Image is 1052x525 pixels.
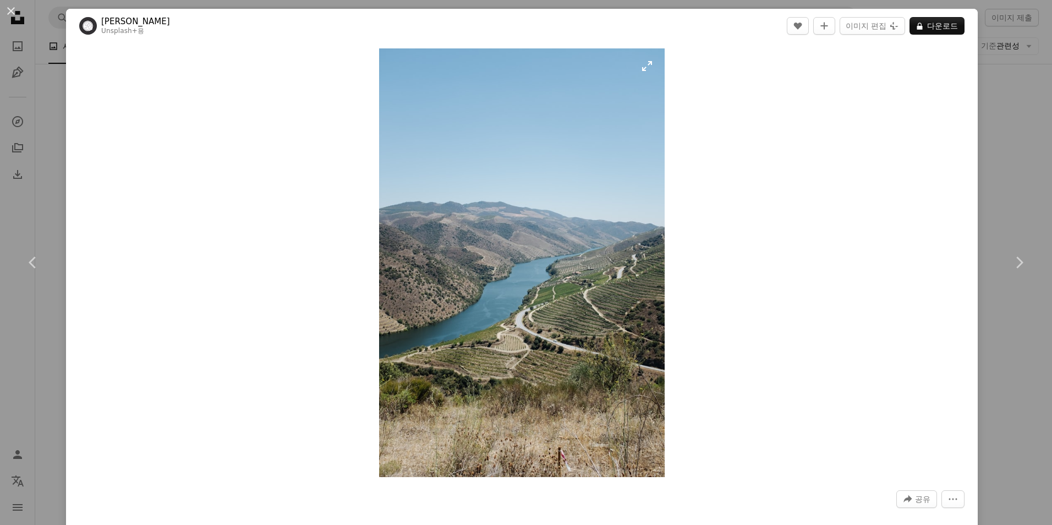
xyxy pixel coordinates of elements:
[915,491,930,507] span: 공유
[101,27,138,35] a: Unsplash+
[101,27,170,36] div: 용
[941,490,965,508] button: 더 많은 작업
[986,210,1052,315] a: 다음
[379,48,665,477] button: 이 이미지 확대
[896,490,937,508] button: 이 이미지 공유
[79,17,97,35] img: Ricardo Resende의 프로필로 이동
[379,48,665,477] img: 무성한 녹색 계곡을 흐르는 강
[101,16,170,27] a: [PERSON_NAME]
[909,17,965,35] button: 다운로드
[840,17,905,35] button: 이미지 편집
[787,17,809,35] button: 좋아요
[813,17,835,35] button: 컬렉션에 추가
